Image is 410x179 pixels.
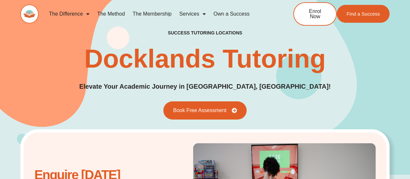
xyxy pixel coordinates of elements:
[293,2,337,26] a: Enrol Now
[34,171,154,179] h2: Enquire [DATE]
[175,6,209,21] a: Services
[79,82,331,92] p: Elevate Your Academic Journey in [GEOGRAPHIC_DATA], [GEOGRAPHIC_DATA]!
[173,108,227,113] span: Book Free Assessment
[337,5,390,23] a: Find a Success
[304,9,326,19] span: Enrol Now
[163,101,247,120] a: Book Free Assessment
[210,6,253,21] a: Own a Success
[129,6,175,21] a: The Membership
[93,6,129,21] a: The Method
[346,11,380,16] span: Find a Success
[45,6,272,21] nav: Menu
[84,46,326,72] h1: Docklands Tutoring
[45,6,93,21] a: The Difference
